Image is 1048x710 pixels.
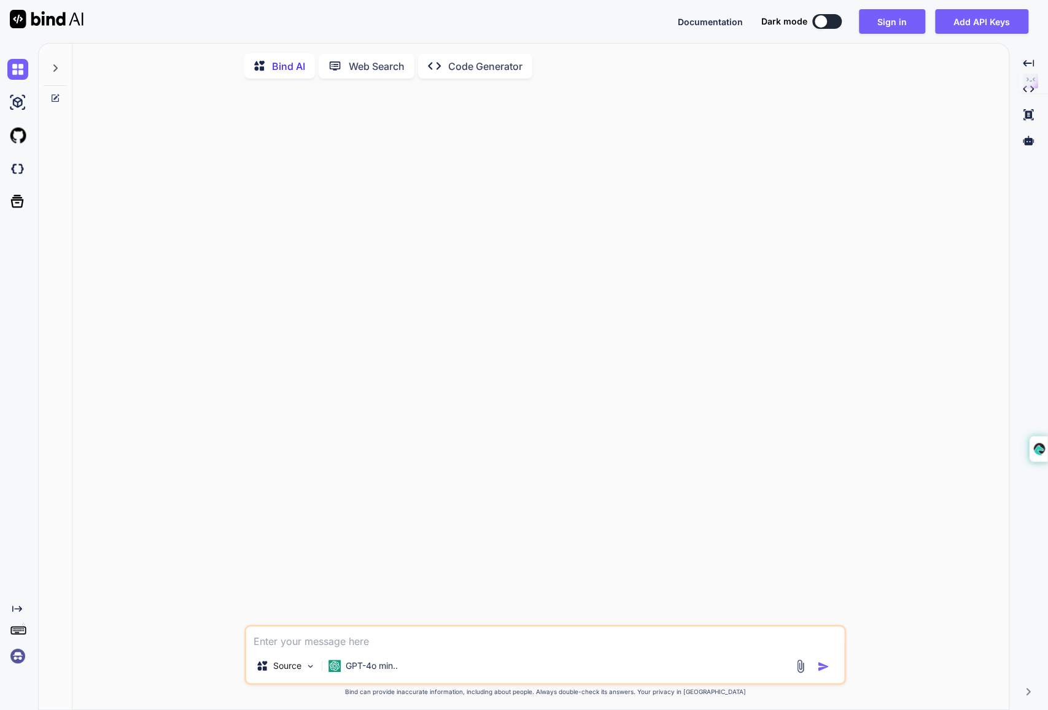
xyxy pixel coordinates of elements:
img: Pick Models [305,661,316,671]
p: Code Generator [448,59,522,74]
p: GPT-4o min.. [346,660,398,672]
p: Bind can provide inaccurate information, including about people. Always double-check its answers.... [244,687,846,696]
p: Bind AI [272,59,305,74]
img: darkCloudIdeIcon [7,158,28,179]
img: Bind AI [10,10,83,28]
img: githubLight [7,125,28,146]
img: attachment [793,659,807,673]
button: Documentation [678,15,743,28]
p: Source [273,660,301,672]
img: GPT-4o mini [328,660,341,672]
img: ai-studio [7,92,28,113]
span: Dark mode [761,15,807,28]
span: Documentation [678,17,743,27]
button: Sign in [859,9,925,34]
p: Web Search [349,59,405,74]
button: Add API Keys [935,9,1028,34]
img: signin [7,646,28,666]
img: icon [817,660,829,673]
img: chat [7,59,28,80]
